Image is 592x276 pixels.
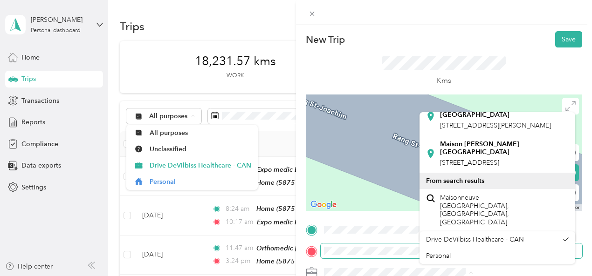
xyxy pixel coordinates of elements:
iframe: Everlance-gr Chat Button Frame [540,224,592,276]
p: Kms [437,75,451,87]
span: Personal [150,177,251,187]
span: From search results [426,177,484,185]
img: Google [308,199,339,211]
span: [STREET_ADDRESS] [440,159,499,167]
span: Personal [426,252,451,260]
span: All purposes [150,128,251,138]
a: Open this area in Google Maps (opens a new window) [308,199,339,211]
span: [STREET_ADDRESS][PERSON_NAME] [440,121,551,129]
span: Drive DeVilbiss Healthcare - CAN [150,161,251,170]
button: Save [555,31,582,47]
p: New Trip [306,33,345,46]
span: Unclassified [150,144,251,154]
span: Drive DeVilbiss Healthcare - CAN [426,236,524,243]
span: Maisonneuve [GEOGRAPHIC_DATA], [GEOGRAPHIC_DATA], [GEOGRAPHIC_DATA] [440,194,568,226]
strong: Maison [PERSON_NAME] [GEOGRAPHIC_DATA] [440,140,568,156]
